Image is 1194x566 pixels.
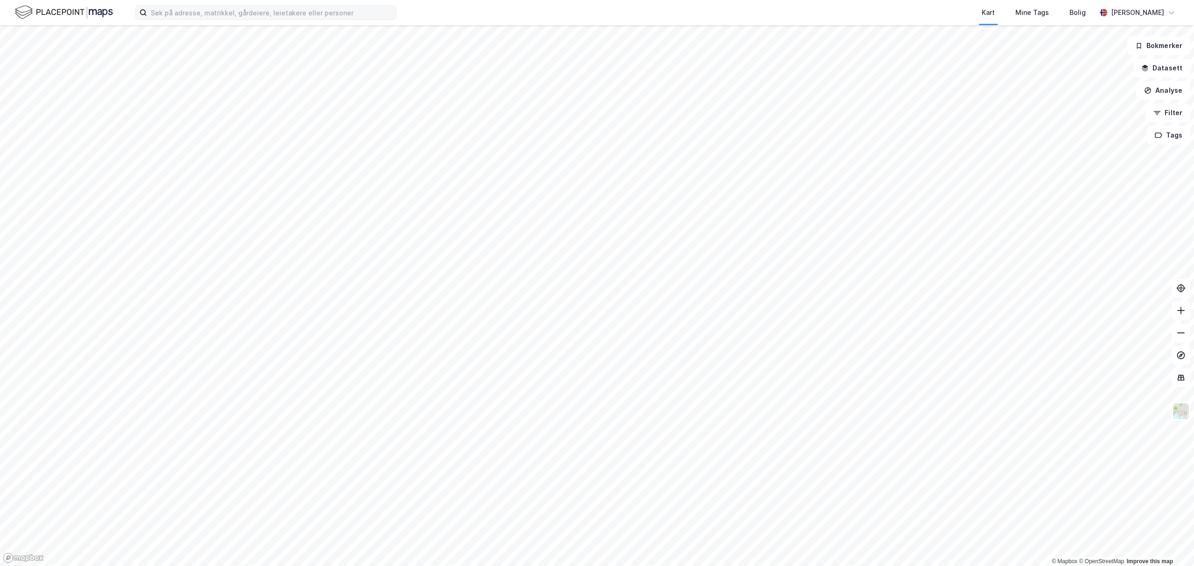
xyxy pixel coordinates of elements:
[982,7,995,18] div: Kart
[1069,7,1086,18] div: Bolig
[1147,521,1194,566] iframe: Chat Widget
[15,4,113,21] img: logo.f888ab2527a4732fd821a326f86c7f29.svg
[1111,7,1164,18] div: [PERSON_NAME]
[147,6,396,20] input: Søk på adresse, matrikkel, gårdeiere, leietakere eller personer
[1015,7,1049,18] div: Mine Tags
[1147,521,1194,566] div: Kontrollprogram for chat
